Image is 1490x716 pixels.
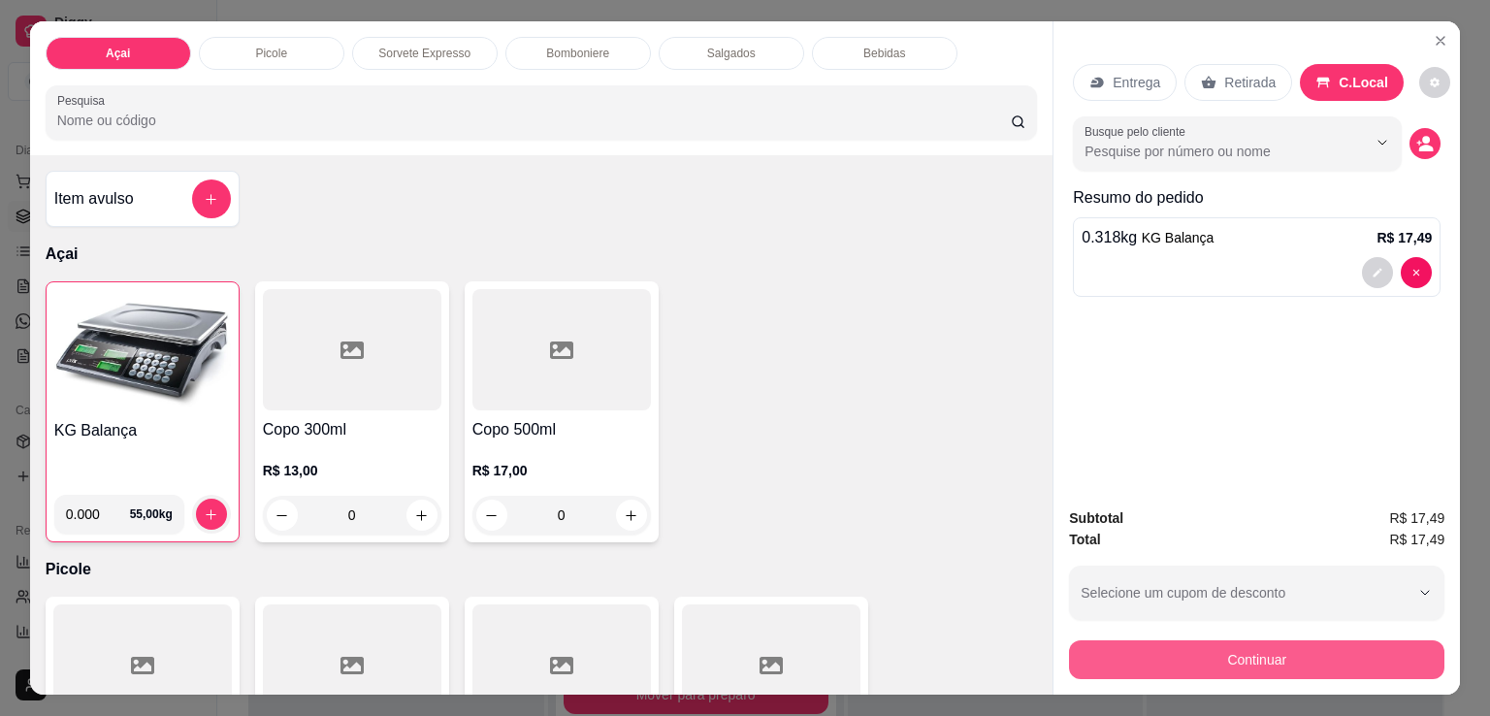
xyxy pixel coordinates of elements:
p: 0.318 kg [1082,226,1214,249]
p: Sorvete Expresso [378,46,470,61]
p: R$ 17,49 [1377,228,1432,247]
p: Picole [46,558,1038,581]
button: Show suggestions [1367,127,1398,158]
button: Close [1425,25,1456,56]
p: Retirada [1224,73,1276,92]
h4: KG Balança [54,419,231,442]
input: Pesquisa [57,111,1011,130]
input: 0.00 [66,495,130,534]
h4: Item avulso [54,187,134,211]
h4: Copo 500ml [472,418,651,441]
p: Açai [106,46,130,61]
button: Selecione um cupom de desconto [1069,566,1444,620]
button: add-separate-item [192,179,231,218]
p: Bebidas [863,46,905,61]
p: Entrega [1113,73,1160,92]
strong: Subtotal [1069,510,1123,526]
p: R$ 13,00 [263,461,441,480]
p: Bomboniere [546,46,609,61]
button: decrease-product-quantity [1419,67,1450,98]
p: R$ 17,00 [472,461,651,480]
label: Pesquisa [57,92,112,109]
button: Continuar [1069,640,1444,679]
button: decrease-product-quantity [1409,128,1441,159]
button: increase-product-quantity [196,499,227,530]
span: R$ 17,49 [1389,529,1444,550]
p: Açai [46,243,1038,266]
p: Salgados [707,46,756,61]
button: decrease-product-quantity [1401,257,1432,288]
button: decrease-product-quantity [1362,257,1393,288]
strong: Total [1069,532,1100,547]
h4: Copo 300ml [263,418,441,441]
input: Busque pelo cliente [1085,142,1336,161]
p: Resumo do pedido [1073,186,1441,210]
span: R$ 17,49 [1389,507,1444,529]
p: C.Local [1339,73,1388,92]
label: Busque pelo cliente [1085,123,1192,140]
span: KG Balança [1142,230,1215,245]
p: Picole [255,46,287,61]
img: product-image [54,290,231,411]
